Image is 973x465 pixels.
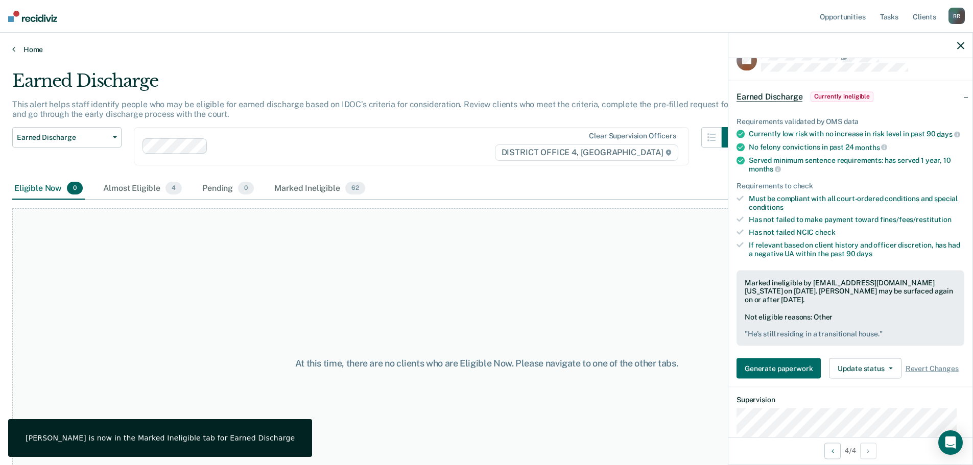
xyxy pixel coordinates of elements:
span: 0 [67,182,83,195]
div: Not eligible reasons: Other [745,312,956,338]
div: Earned DischargeCurrently ineligible [728,80,972,113]
button: Next Opportunity [860,443,876,459]
span: 62 [345,182,365,195]
div: Currently low risk with no increase in risk level in past 90 [749,130,964,139]
dt: Supervision [737,396,964,404]
span: fines/fees/restitution [880,215,952,224]
button: Update status [829,358,901,379]
div: Has not failed NCIC [749,228,964,237]
div: Open Intercom Messenger [938,430,963,455]
div: Must be compliant with all court-ordered conditions and special [749,194,964,211]
span: Currently ineligible [811,91,873,102]
span: Earned Discharge [737,91,802,102]
button: Generate paperwork [737,358,821,379]
div: At this time, there are no clients who are Eligible Now. Please navigate to one of the other tabs. [250,358,724,369]
div: Served minimum sentence requirements: has served 1 year, 10 [749,156,964,173]
span: conditions [749,203,784,211]
div: Marked Ineligible [272,178,367,200]
a: Home [12,45,961,54]
div: R R [948,8,965,24]
div: No felony convictions in past 24 [749,143,964,152]
div: Clear supervision officers [589,132,676,140]
div: Almost Eligible [101,178,184,200]
div: Earned Discharge [12,70,742,100]
span: Revert Changes [906,364,959,373]
div: Requirements validated by OMS data [737,117,964,126]
div: Pending [200,178,256,200]
button: Previous Opportunity [824,443,841,459]
span: months [749,165,781,173]
div: Eligible Now [12,178,85,200]
p: This alert helps staff identify people who may be eligible for earned discharge based on IDOC’s c... [12,100,740,119]
div: Has not failed to make payment toward [749,215,964,224]
div: 4 / 4 [728,437,972,464]
div: If relevant based on client history and officer discretion, has had a negative UA within the past 90 [749,241,964,258]
span: 0 [238,182,254,195]
span: Earned Discharge [17,133,109,142]
div: Requirements to check [737,182,964,190]
div: Marked ineligible by [EMAIL_ADDRESS][DOMAIN_NAME][US_STATE] on [DATE]. [PERSON_NAME] may be surfa... [745,278,956,304]
a: Generate paperwork [737,358,825,379]
pre: " He's still residing in a transitional house. " [745,329,956,338]
span: days [937,130,960,138]
span: check [815,228,835,236]
img: Recidiviz [8,11,57,22]
div: [PERSON_NAME] is now in the Marked Ineligible tab for Earned Discharge [26,433,295,443]
span: days [857,249,872,257]
span: months [855,143,887,151]
span: 4 [165,182,182,195]
span: DISTRICT OFFICE 4, [GEOGRAPHIC_DATA] [495,144,678,161]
